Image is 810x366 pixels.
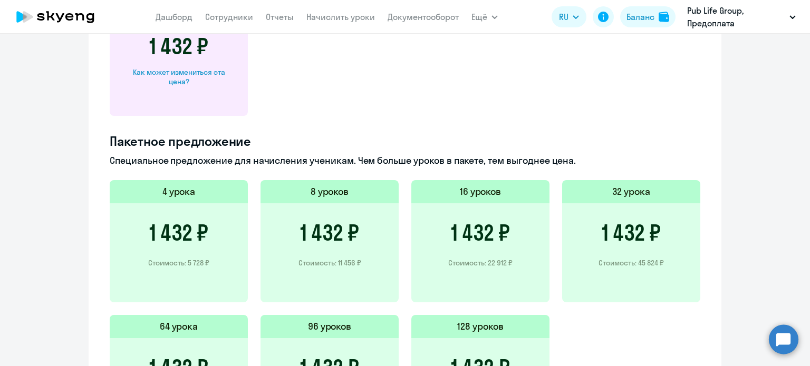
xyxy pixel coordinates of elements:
[148,258,209,268] p: Стоимость: 5 728 ₽
[448,258,513,268] p: Стоимость: 22 912 ₽
[160,320,198,333] h5: 64 урока
[127,67,231,86] div: Как может измениться эта цена?
[308,320,352,333] h5: 96 уроков
[205,12,253,22] a: Сотрудники
[552,6,586,27] button: RU
[687,4,785,29] p: Pub Life Group, Предоплата сертификаты
[149,220,208,245] h3: 1 432 ₽
[471,6,498,27] button: Ещё
[311,185,349,199] h5: 8 уроков
[306,12,375,22] a: Начислить уроки
[457,320,504,333] h5: 128 уроков
[682,4,801,29] button: Pub Life Group, Предоплата сертификаты
[626,11,654,23] div: Баланс
[471,11,487,23] span: Ещё
[559,11,568,23] span: RU
[620,6,676,27] button: Балансbalance
[451,220,510,245] h3: 1 432 ₽
[156,12,192,22] a: Дашборд
[612,185,650,199] h5: 32 урока
[599,258,664,268] p: Стоимость: 45 824 ₽
[162,185,196,199] h5: 4 урока
[388,12,459,22] a: Документооборот
[659,12,669,22] img: balance
[110,154,700,167] p: Специальное предложение для начисления ученикам. Чем больше уроков в пакете, тем выгоднее цена.
[110,133,700,150] h4: Пакетное предложение
[298,258,361,268] p: Стоимость: 11 456 ₽
[300,220,359,245] h3: 1 432 ₽
[460,185,502,199] h5: 16 уроков
[602,220,661,245] h3: 1 432 ₽
[149,34,208,59] h3: 1 432 ₽
[266,12,294,22] a: Отчеты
